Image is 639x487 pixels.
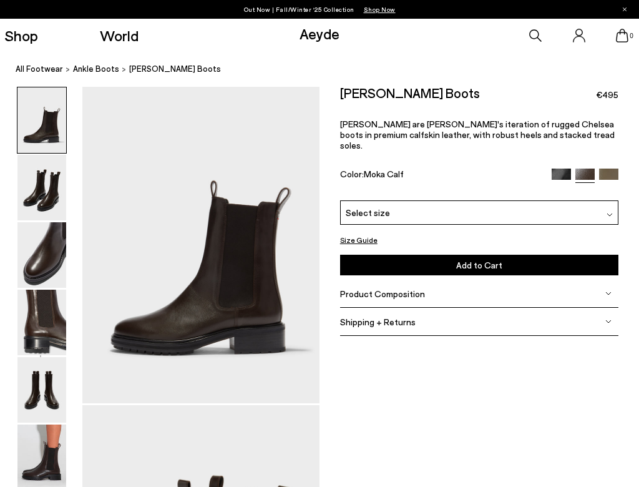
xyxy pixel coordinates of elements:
img: Jack Chelsea Boots - Image 5 [17,357,66,423]
a: Aeyde [300,24,339,42]
img: svg%3E [607,212,613,218]
a: ankle boots [73,62,119,76]
img: Jack Chelsea Boots - Image 3 [17,222,66,288]
p: Out Now | Fall/Winter ‘25 Collection [244,3,396,16]
button: Add to Cart [340,255,618,275]
img: Jack Chelsea Boots - Image 2 [17,155,66,220]
img: Jack Chelsea Boots - Image 4 [17,290,66,355]
img: svg%3E [605,290,612,297]
nav: breadcrumb [16,52,639,87]
img: svg%3E [605,318,612,325]
span: Shipping + Returns [340,317,416,327]
span: Add to Cart [456,260,502,270]
a: 0 [616,29,628,42]
span: €495 [596,89,618,101]
span: ankle boots [73,64,119,74]
button: Size Guide [340,234,378,246]
a: All Footwear [16,62,63,76]
span: Select size [346,206,390,219]
span: [PERSON_NAME] Boots [129,62,221,76]
span: Moka Calf [364,169,404,179]
a: World [100,28,139,43]
span: Navigate to /collections/new-in [364,6,396,13]
span: Product Composition [340,288,425,299]
img: Jack Chelsea Boots - Image 1 [17,87,66,153]
h2: [PERSON_NAME] Boots [340,87,480,99]
a: Shop [4,28,38,43]
div: Color: [340,169,543,183]
span: 0 [628,32,635,39]
span: [PERSON_NAME] are [PERSON_NAME]'s iteration of rugged Chelsea boots in premium calfskin leather, ... [340,119,615,150]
